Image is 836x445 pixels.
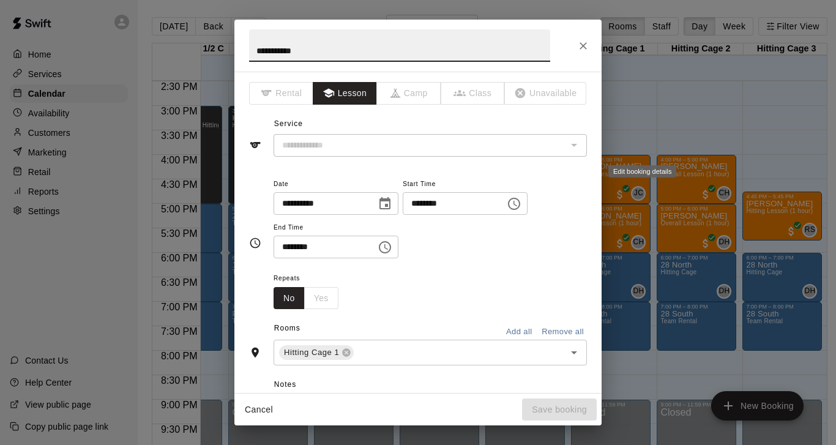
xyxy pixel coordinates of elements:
button: Remove all [539,323,587,342]
button: No [274,287,305,310]
div: Hitting Cage 1 [279,345,354,360]
button: Add all [499,323,539,342]
button: Open [565,344,583,361]
span: The type of an existing booking cannot be changed [505,82,587,105]
span: Hitting Cage 1 [279,346,344,359]
button: Choose time, selected time is 4:00 PM [502,192,526,216]
button: Choose date, selected date is Oct 9, 2025 [373,192,397,216]
span: The type of an existing booking cannot be changed [249,82,313,105]
span: Start Time [403,176,528,193]
span: Service [274,119,303,128]
svg: Rooms [249,346,261,359]
div: outlined button group [274,287,338,310]
span: Date [274,176,398,193]
button: Choose time, selected time is 5:00 PM [373,235,397,260]
span: Notes [274,375,587,395]
span: The type of an existing booking cannot be changed [441,82,506,105]
div: The service of an existing booking cannot be changed [274,134,587,157]
button: Cancel [239,398,278,421]
span: End Time [274,220,398,236]
span: Rooms [274,324,300,332]
button: Close [572,35,594,57]
svg: Service [249,139,261,151]
button: Lesson [313,82,377,105]
div: Edit booking details [608,165,676,178]
svg: Timing [249,237,261,249]
span: Repeats [274,271,348,287]
span: The type of an existing booking cannot be changed [377,82,441,105]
